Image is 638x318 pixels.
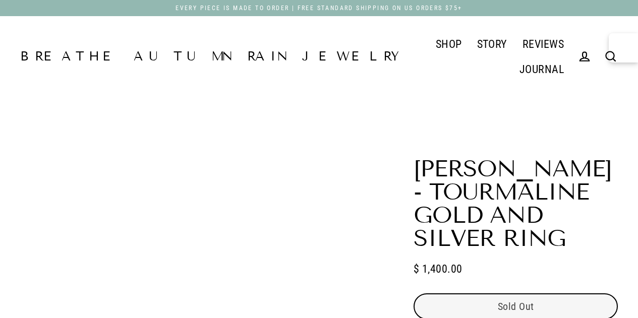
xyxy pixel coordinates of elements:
a: REVIEWS [515,31,571,56]
h1: [PERSON_NAME] - Tourmaline Gold and Silver Ring [414,157,618,250]
a: STORY [470,31,515,56]
span: Sold Out [498,300,534,312]
a: SHOP [428,31,470,56]
div: Primary [404,31,571,82]
button: Open Sortd panel [609,33,638,62]
span: $ 1,400.00 [414,260,462,278]
a: Breathe Autumn Rain Jewelry [20,50,404,63]
a: JOURNAL [512,56,571,82]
